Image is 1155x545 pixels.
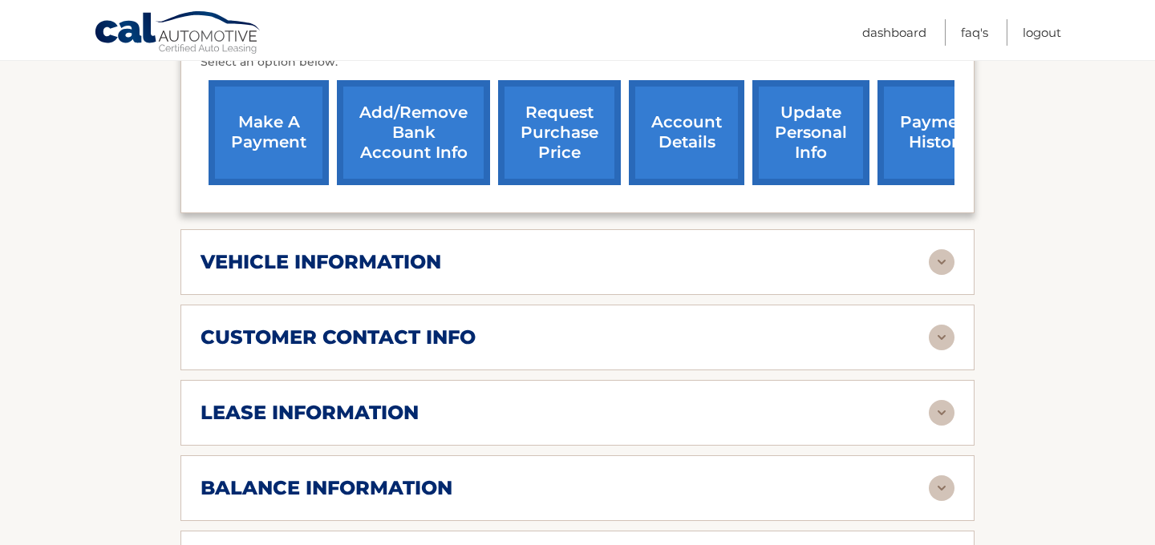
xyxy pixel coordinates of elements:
h2: balance information [201,476,452,500]
a: Cal Automotive [94,10,262,57]
h2: customer contact info [201,325,476,349]
a: Logout [1023,19,1061,46]
a: make a payment [209,80,329,185]
img: accordion-rest.svg [929,249,954,275]
a: update personal info [752,80,869,185]
p: Select an option below: [201,53,954,72]
img: accordion-rest.svg [929,475,954,501]
h2: lease information [201,401,419,425]
a: request purchase price [498,80,621,185]
img: accordion-rest.svg [929,400,954,426]
img: accordion-rest.svg [929,325,954,350]
a: payment history [877,80,998,185]
a: Dashboard [862,19,926,46]
a: FAQ's [961,19,988,46]
a: account details [629,80,744,185]
a: Add/Remove bank account info [337,80,490,185]
h2: vehicle information [201,250,441,274]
